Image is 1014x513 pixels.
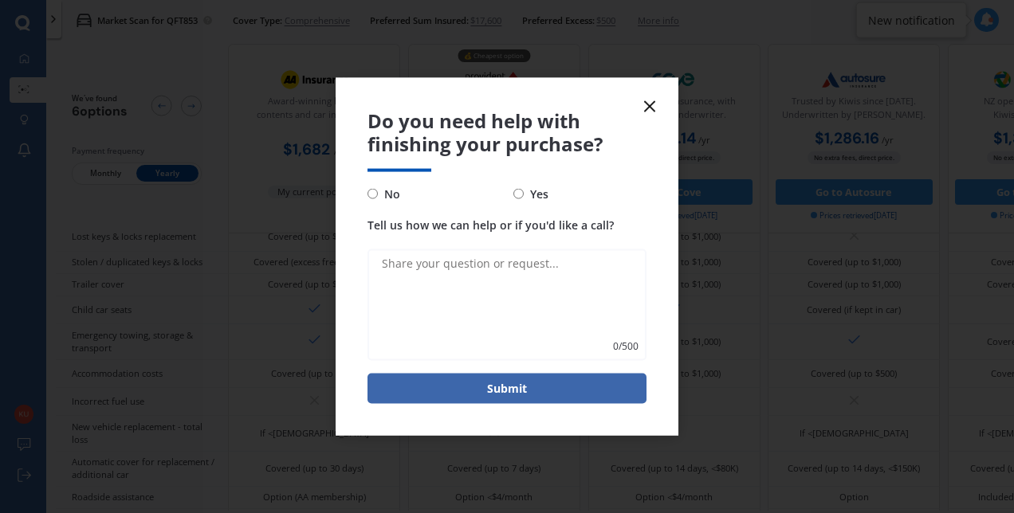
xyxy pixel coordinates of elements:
span: Tell us how we can help or if you'd like a call? [367,217,614,232]
input: No [367,189,378,199]
span: Yes [524,184,548,203]
span: Do you need help with finishing your purchase? [367,110,647,156]
span: No [378,184,400,203]
span: 0 / 500 [613,338,639,354]
button: Submit [367,373,647,403]
input: Yes [513,189,524,199]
